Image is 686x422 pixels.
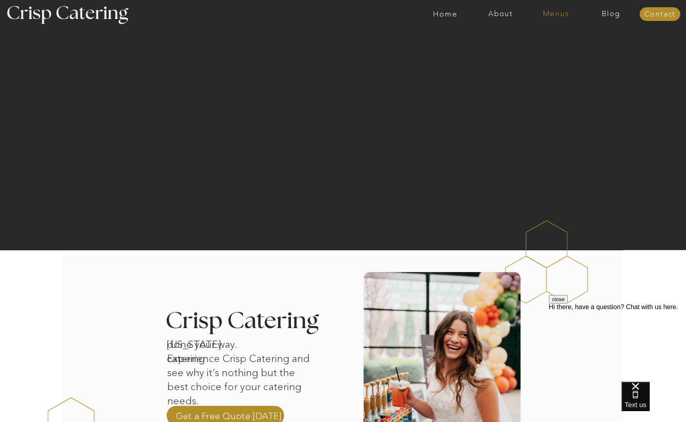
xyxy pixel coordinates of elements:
iframe: podium webchat widget bubble [621,382,686,422]
a: Blog [584,10,639,18]
iframe: podium webchat widget prompt [549,295,686,392]
a: Menus [528,10,584,18]
h1: [US_STATE] catering [167,337,251,348]
h3: Crisp Catering [165,310,339,333]
a: Contact [640,10,680,19]
a: Get a Free Quote [DATE] [176,410,282,422]
p: done your way. Experience Crisp Catering and see why it’s nothing but the best choice for your ca... [167,337,314,389]
a: Home [418,10,473,18]
a: About [473,10,528,18]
